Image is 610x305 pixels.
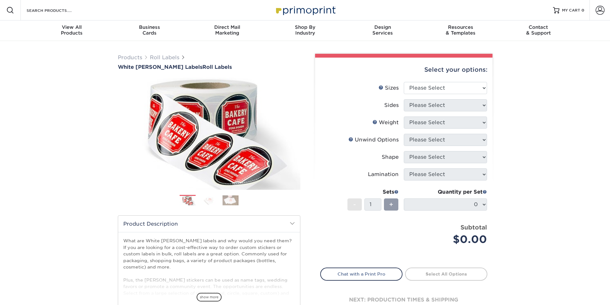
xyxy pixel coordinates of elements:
[180,195,196,206] img: Roll Labels 01
[33,24,111,30] span: View All
[118,64,300,70] a: White [PERSON_NAME] LabelsRoll Labels
[409,232,487,247] div: $0.00
[33,24,111,36] div: Products
[266,20,344,41] a: Shop ByIndustry
[422,24,500,36] div: & Templates
[422,24,500,30] span: Resources
[344,20,422,41] a: DesignServices
[348,136,399,144] div: Unwind Options
[150,54,179,60] a: Roll Labels
[344,24,422,30] span: Design
[460,224,487,231] strong: Subtotal
[110,24,188,36] div: Cards
[500,24,577,36] div: & Support
[368,171,399,178] div: Lamination
[422,20,500,41] a: Resources& Templates
[273,3,337,17] img: Primoprint
[405,268,487,280] a: Select All Options
[188,24,266,30] span: Direct Mail
[320,268,403,280] a: Chat with a Print Pro
[118,64,300,70] h1: Roll Labels
[118,54,142,60] a: Products
[197,293,222,301] span: show more
[378,84,399,92] div: Sizes
[382,153,399,161] div: Shape
[188,24,266,36] div: Marketing
[26,6,88,14] input: SEARCH PRODUCTS.....
[223,195,239,205] img: Roll Labels 03
[118,64,202,70] span: White [PERSON_NAME] Labels
[500,20,577,41] a: Contact& Support
[110,20,188,41] a: BusinessCards
[188,20,266,41] a: Direct MailMarketing
[389,200,393,209] span: +
[110,24,188,30] span: Business
[372,119,399,126] div: Weight
[353,200,356,209] span: -
[562,8,580,13] span: MY CART
[344,24,422,36] div: Services
[118,216,300,232] h2: Product Description
[582,8,584,12] span: 0
[266,24,344,30] span: Shop By
[320,58,487,82] div: Select your options:
[347,188,399,196] div: Sets
[266,24,344,36] div: Industry
[500,24,577,30] span: Contact
[404,188,487,196] div: Quantity per Set
[201,195,217,205] img: Roll Labels 02
[118,71,300,197] img: White BOPP Labels 01
[384,101,399,109] div: Sides
[33,20,111,41] a: View AllProducts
